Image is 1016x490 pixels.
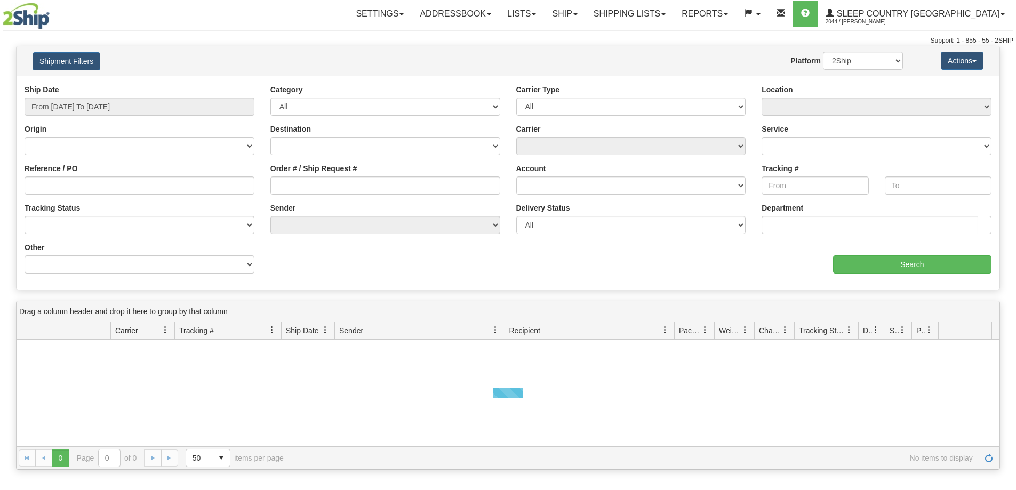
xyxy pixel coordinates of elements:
[833,255,991,274] input: Search
[3,3,50,29] img: logo2044.jpg
[52,449,69,467] span: Page 0
[17,301,999,322] div: grid grouping header
[941,52,983,70] button: Actions
[980,449,997,467] a: Refresh
[516,163,546,174] label: Account
[339,325,363,336] span: Sender
[544,1,585,27] a: Ship
[916,325,925,336] span: Pickup Status
[762,163,798,174] label: Tracking #
[826,17,906,27] span: 2044 / [PERSON_NAME]
[834,9,999,18] span: Sleep Country [GEOGRAPHIC_DATA]
[179,325,214,336] span: Tracking #
[656,321,674,339] a: Recipient filter column settings
[696,321,714,339] a: Packages filter column settings
[270,124,311,134] label: Destination
[193,453,206,463] span: 50
[840,321,858,339] a: Tracking Status filter column settings
[762,176,868,195] input: From
[867,321,885,339] a: Delivery Status filter column settings
[762,203,803,213] label: Department
[25,124,46,134] label: Origin
[885,176,991,195] input: To
[25,84,59,95] label: Ship Date
[516,84,559,95] label: Carrier Type
[186,449,230,467] span: Page sizes drop down
[25,163,78,174] label: Reference / PO
[762,84,793,95] label: Location
[679,325,701,336] span: Packages
[516,124,541,134] label: Carrier
[286,325,318,336] span: Ship Date
[156,321,174,339] a: Carrier filter column settings
[499,1,544,27] a: Lists
[762,124,788,134] label: Service
[270,84,303,95] label: Category
[3,36,1013,45] div: Support: 1 - 855 - 55 - 2SHIP
[674,1,736,27] a: Reports
[25,203,80,213] label: Tracking Status
[719,325,741,336] span: Weight
[759,325,781,336] span: Charge
[299,454,973,462] span: No items to display
[412,1,499,27] a: Addressbook
[77,449,137,467] span: Page of 0
[270,203,295,213] label: Sender
[270,163,357,174] label: Order # / Ship Request #
[348,1,412,27] a: Settings
[486,321,505,339] a: Sender filter column settings
[863,325,872,336] span: Delivery Status
[516,203,570,213] label: Delivery Status
[263,321,281,339] a: Tracking # filter column settings
[186,449,284,467] span: items per page
[115,325,138,336] span: Carrier
[890,325,899,336] span: Shipment Issues
[818,1,1013,27] a: Sleep Country [GEOGRAPHIC_DATA] 2044 / [PERSON_NAME]
[790,55,821,66] label: Platform
[736,321,754,339] a: Weight filter column settings
[33,52,100,70] button: Shipment Filters
[586,1,674,27] a: Shipping lists
[509,325,540,336] span: Recipient
[316,321,334,339] a: Ship Date filter column settings
[25,242,44,253] label: Other
[920,321,938,339] a: Pickup Status filter column settings
[776,321,794,339] a: Charge filter column settings
[213,449,230,467] span: select
[799,325,845,336] span: Tracking Status
[893,321,911,339] a: Shipment Issues filter column settings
